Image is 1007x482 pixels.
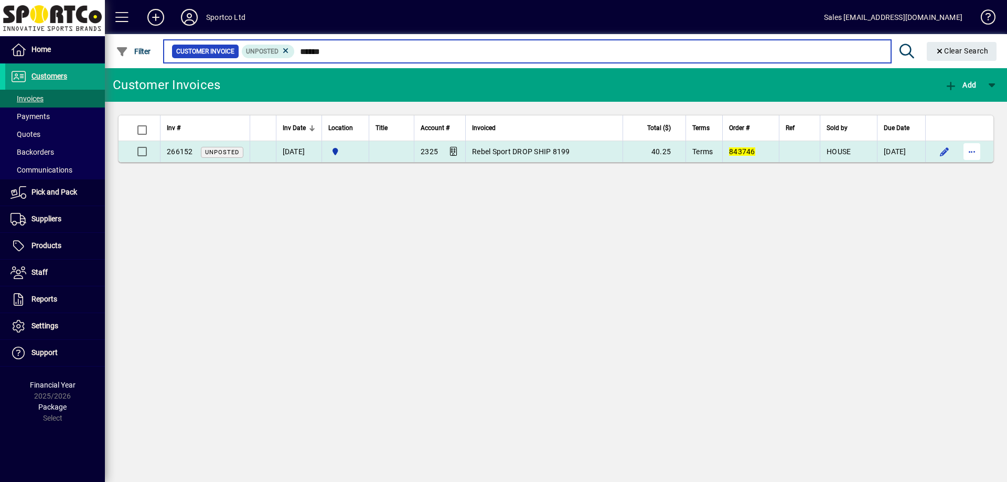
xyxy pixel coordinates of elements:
[5,125,105,143] a: Quotes
[963,143,980,160] button: More options
[31,348,58,357] span: Support
[10,94,44,103] span: Invoices
[945,81,976,89] span: Add
[5,313,105,339] a: Settings
[283,122,306,134] span: Inv Date
[116,47,151,56] span: Filter
[31,188,77,196] span: Pick and Pack
[31,322,58,330] span: Settings
[421,122,449,134] span: Account #
[10,148,54,156] span: Backorders
[167,147,193,156] span: 266152
[877,141,925,162] td: [DATE]
[5,90,105,108] a: Invoices
[38,403,67,411] span: Package
[176,46,234,57] span: Customer Invoice
[884,122,909,134] span: Due Date
[5,143,105,161] a: Backorders
[5,161,105,179] a: Communications
[242,45,295,58] mat-chip: Customer Invoice Status: Unposted
[31,241,61,250] span: Products
[328,122,362,134] div: Location
[421,122,459,134] div: Account #
[10,166,72,174] span: Communications
[376,122,408,134] div: Title
[729,122,773,134] div: Order #
[729,122,749,134] span: Order #
[827,122,848,134] span: Sold by
[827,122,871,134] div: Sold by
[173,8,206,27] button: Profile
[5,340,105,366] a: Support
[472,122,496,134] span: Invoiced
[472,147,570,156] span: Rebel Sport DROP SHIP 8199
[31,215,61,223] span: Suppliers
[139,8,173,27] button: Add
[10,112,50,121] span: Payments
[246,48,278,55] span: Unposted
[935,47,989,55] span: Clear Search
[5,286,105,313] a: Reports
[5,260,105,286] a: Staff
[376,122,388,134] span: Title
[205,149,239,156] span: Unposted
[786,122,814,134] div: Ref
[328,122,353,134] span: Location
[942,76,979,94] button: Add
[692,122,710,134] span: Terms
[283,122,315,134] div: Inv Date
[31,72,67,80] span: Customers
[421,147,438,156] span: 2325
[276,141,322,162] td: [DATE]
[927,42,997,61] button: Clear
[113,42,154,61] button: Filter
[884,122,919,134] div: Due Date
[10,130,40,138] span: Quotes
[623,141,685,162] td: 40.25
[629,122,680,134] div: Total ($)
[472,122,616,134] div: Invoiced
[5,37,105,63] a: Home
[30,381,76,389] span: Financial Year
[827,147,851,156] span: HOUSE
[5,179,105,206] a: Pick and Pack
[167,122,243,134] div: Inv #
[31,45,51,53] span: Home
[5,206,105,232] a: Suppliers
[936,143,953,160] button: Edit
[167,122,180,134] span: Inv #
[692,147,713,156] span: Terms
[973,2,994,36] a: Knowledge Base
[31,268,48,276] span: Staff
[5,233,105,259] a: Products
[113,77,220,93] div: Customer Invoices
[5,108,105,125] a: Payments
[729,147,755,156] em: 843746
[824,9,962,26] div: Sales [EMAIL_ADDRESS][DOMAIN_NAME]
[206,9,245,26] div: Sportco Ltd
[786,122,795,134] span: Ref
[647,122,671,134] span: Total ($)
[328,146,362,157] span: Sportco Ltd Warehouse
[31,295,57,303] span: Reports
